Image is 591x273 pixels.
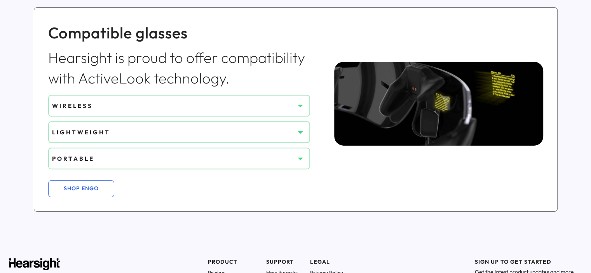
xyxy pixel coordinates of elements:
div: Hearsight is proud to offer compatibility with ActiveLook technology. [48,47,310,89]
div: Compatible glasses [48,22,310,43]
img: Hearsight logo [9,258,60,270]
div: LIGHTWEIGHT [52,128,295,136]
div: PRODUCT [208,258,254,266]
button: SHOP ENGO [48,180,114,197]
div: SUPPORT [266,258,298,266]
h1: SIGN UP TO GET STARTED [475,258,575,265]
div: LEGAL [310,258,343,266]
div: PORTABLE [52,155,295,163]
div: WIRELESS [52,102,295,110]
